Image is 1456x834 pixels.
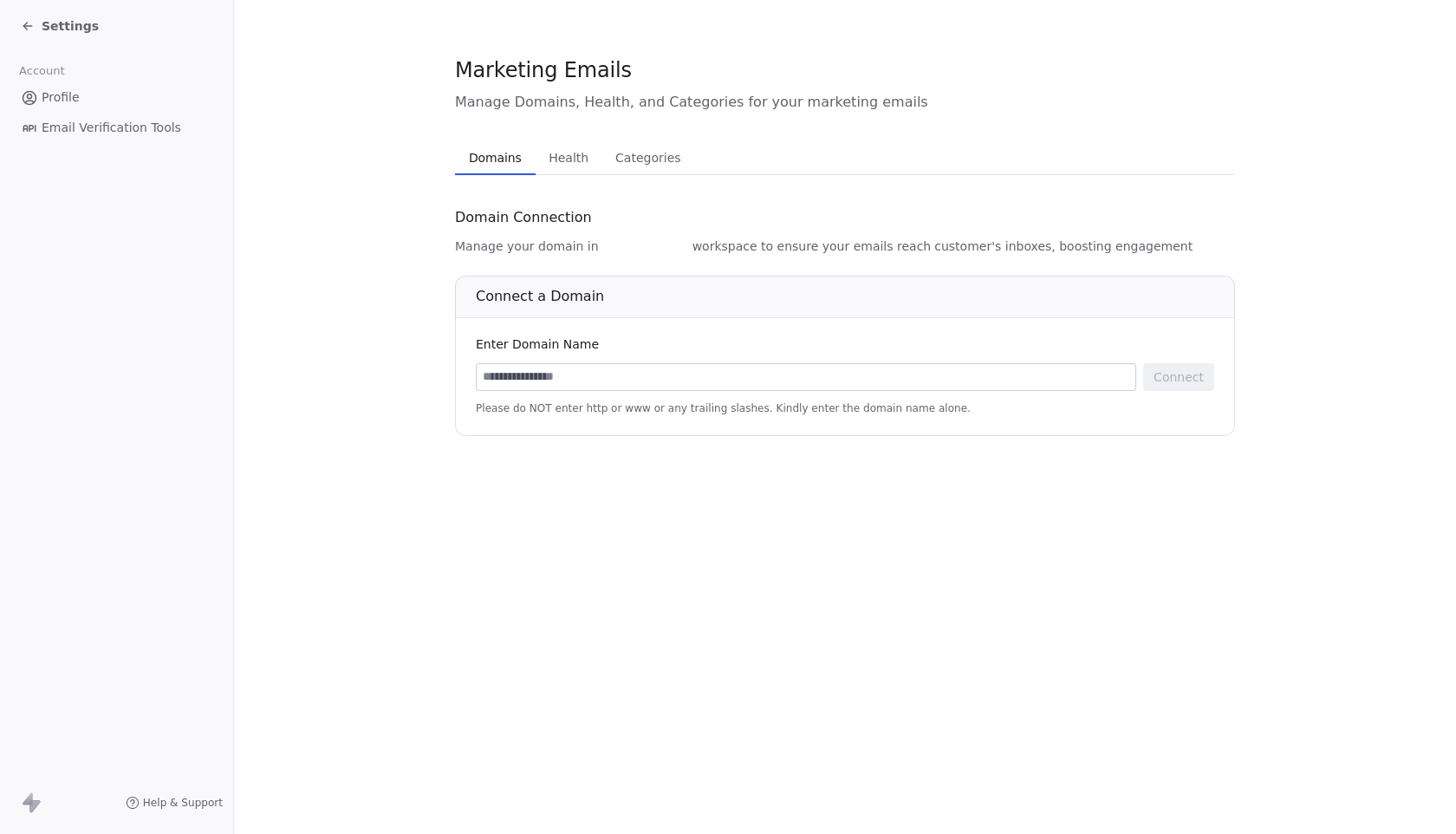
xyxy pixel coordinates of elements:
[608,146,687,170] span: Categories
[455,57,632,83] span: Marketing Emails
[476,336,1214,353] div: Enter Domain Name
[934,238,1193,255] span: customer's inboxes, boosting engagement
[476,288,604,304] span: Connect a Domain
[692,238,932,255] span: workspace to ensure your emails reach
[21,17,99,35] a: Settings
[455,238,599,255] span: Manage your domain in
[14,114,219,142] a: Email Verification Tools
[462,146,529,170] span: Domains
[455,92,1235,113] span: Manage Domains, Health, and Categories for your marketing emails
[476,401,1214,415] span: Please do NOT enter http or www or any trailing slashes. Kindly enter the domain name alone.
[42,17,99,35] span: Settings
[11,58,72,84] span: Account
[1143,363,1214,391] button: Connect
[455,207,592,228] span: Domain Connection
[14,83,219,112] a: Profile
[42,88,80,107] span: Profile
[143,796,223,810] span: Help & Support
[126,796,223,810] a: Help & Support
[42,119,181,137] span: Email Verification Tools
[542,146,595,170] span: Health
